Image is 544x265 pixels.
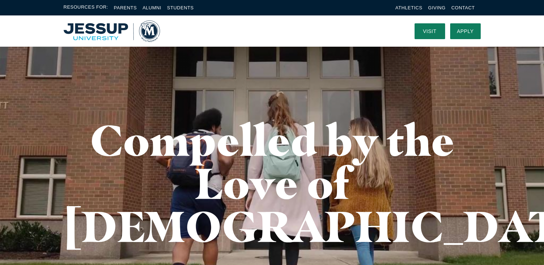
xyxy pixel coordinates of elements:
[450,23,481,39] a: Apply
[114,5,137,10] a: Parents
[64,20,160,42] img: Multnomah University Logo
[167,5,194,10] a: Students
[64,4,108,12] span: Resources For:
[64,118,481,248] h1: Compelled by the Love of [DEMOGRAPHIC_DATA]
[142,5,161,10] a: Alumni
[415,23,445,39] a: Visit
[451,5,475,10] a: Contact
[428,5,446,10] a: Giving
[396,5,422,10] a: Athletics
[64,20,160,42] a: Home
